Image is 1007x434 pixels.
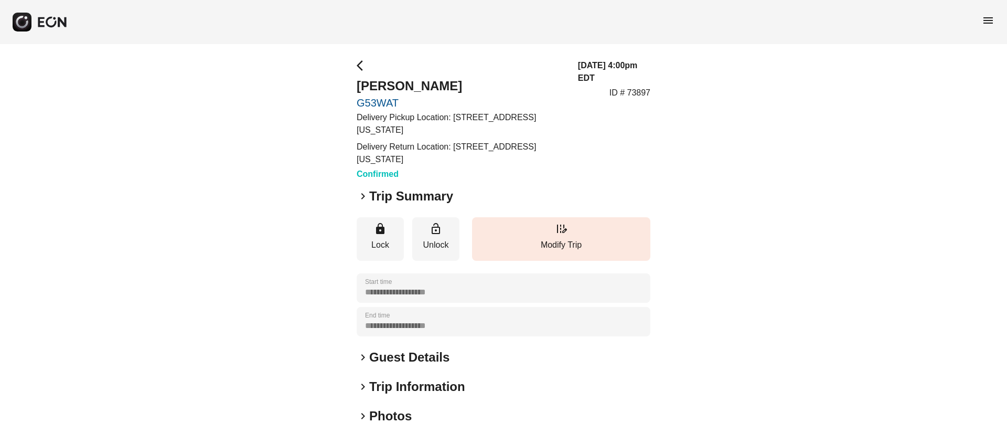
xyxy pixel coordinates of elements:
h2: Trip Summary [369,188,453,205]
p: Delivery Return Location: [STREET_ADDRESS][US_STATE] [357,141,565,166]
button: Modify Trip [472,217,650,261]
h2: Photos [369,408,412,425]
h2: [PERSON_NAME] [357,78,565,94]
span: arrow_back_ios [357,59,369,72]
span: menu [982,14,994,27]
button: Lock [357,217,404,261]
span: lock [374,223,387,235]
span: keyboard_arrow_right [357,380,369,393]
span: lock_open [430,223,442,235]
span: keyboard_arrow_right [357,351,369,364]
span: keyboard_arrow_right [357,410,369,422]
p: Modify Trip [477,239,645,251]
button: Unlock [412,217,459,261]
h3: [DATE] 4:00pm EDT [578,59,650,84]
p: Lock [362,239,399,251]
h2: Guest Details [369,349,449,366]
p: ID # 73897 [609,87,650,99]
h3: Confirmed [357,168,565,181]
p: Unlock [417,239,454,251]
span: edit_road [555,223,567,235]
a: G53WAT [357,97,565,109]
span: keyboard_arrow_right [357,190,369,203]
p: Delivery Pickup Location: [STREET_ADDRESS][US_STATE] [357,111,565,136]
h2: Trip Information [369,378,465,395]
